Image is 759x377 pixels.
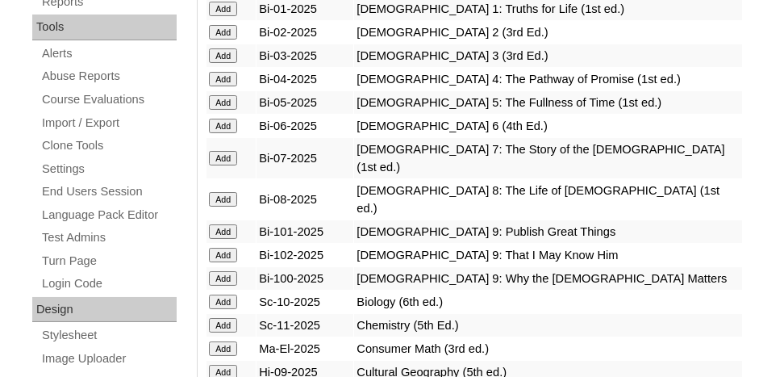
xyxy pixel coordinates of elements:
a: Turn Page [40,251,177,271]
td: Bi-03-2025 [256,44,353,67]
a: Course Evaluations [40,90,177,110]
td: [DEMOGRAPHIC_DATA] 7: The Story of the [DEMOGRAPHIC_DATA] (1st ed.) [354,138,742,178]
a: Language Pack Editor [40,205,177,225]
input: Add [209,151,237,165]
div: Tools [32,15,177,40]
td: [DEMOGRAPHIC_DATA] 9: That I May Know Him [354,244,742,266]
td: [DEMOGRAPHIC_DATA] 9: Publish Great Things [354,220,742,243]
td: Consumer Math (3rd ed.) [354,337,742,360]
a: Image Uploader [40,349,177,369]
input: Add [209,192,237,207]
input: Add [209,2,237,16]
a: Test Admins [40,228,177,248]
td: Sc-11-2025 [256,314,353,337]
td: [DEMOGRAPHIC_DATA] 3 (3rd Ed.) [354,44,742,67]
td: [DEMOGRAPHIC_DATA] 5: The Fullness of Time (1st ed.) [354,91,742,114]
a: Abuse Reports [40,66,177,86]
input: Add [209,341,237,356]
td: Bi-05-2025 [256,91,353,114]
td: [DEMOGRAPHIC_DATA] 8: The Life of [DEMOGRAPHIC_DATA] (1st ed.) [354,179,742,220]
input: Add [209,224,237,239]
a: End Users Session [40,182,177,202]
td: Bi-04-2025 [256,68,353,90]
a: Clone Tools [40,136,177,156]
input: Add [209,119,237,133]
td: Bi-08-2025 [256,179,353,220]
td: Ma-El-2025 [256,337,353,360]
a: Import / Export [40,113,177,133]
td: Bi-07-2025 [256,138,353,178]
td: Bi-06-2025 [256,115,353,137]
td: [DEMOGRAPHIC_DATA] 6 (4th Ed.) [354,115,742,137]
a: Alerts [40,44,177,64]
input: Add [209,295,237,309]
td: Bi-101-2025 [256,220,353,243]
td: Bi-02-2025 [256,21,353,44]
td: [DEMOGRAPHIC_DATA] 4: The Pathway of Promise (1st ed.) [354,68,742,90]
td: Chemistry (5th Ed.) [354,314,742,337]
td: [DEMOGRAPHIC_DATA] 9: Why the [DEMOGRAPHIC_DATA] Matters [354,267,742,290]
input: Add [209,95,237,110]
td: [DEMOGRAPHIC_DATA] 2 (3rd Ed.) [354,21,742,44]
input: Add [209,318,237,333]
input: Add [209,248,237,262]
a: Stylesheet [40,325,177,346]
input: Add [209,72,237,86]
td: Bi-102-2025 [256,244,353,266]
a: Settings [40,159,177,179]
td: Sc-10-2025 [256,291,353,313]
a: Login Code [40,274,177,294]
div: Design [32,297,177,323]
td: Biology (6th ed.) [354,291,742,313]
input: Add [209,48,237,63]
td: Bi-100-2025 [256,267,353,290]
input: Add [209,271,237,286]
input: Add [209,25,237,40]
